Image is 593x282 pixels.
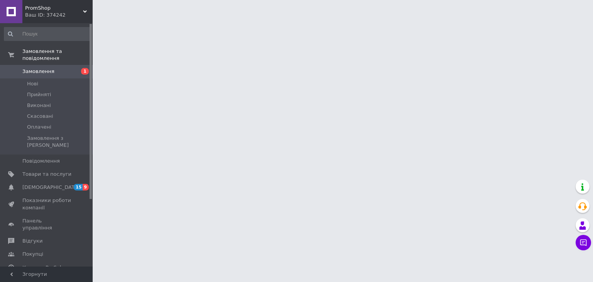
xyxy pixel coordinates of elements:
span: 1 [81,68,89,75]
div: Ваш ID: 374242 [25,12,93,19]
span: PromShop [25,5,83,12]
span: 9 [83,184,89,190]
span: Панель управління [22,217,71,231]
span: Замовлення [22,68,54,75]
span: Оплачені [27,124,51,131]
span: Відгуки [22,238,42,245]
span: 15 [74,184,83,190]
span: Покупці [22,251,43,258]
span: Товари та послуги [22,171,71,178]
span: [DEMOGRAPHIC_DATA] [22,184,80,191]
button: Чат з покупцем [576,235,591,250]
span: Скасовані [27,113,53,120]
span: Виконані [27,102,51,109]
input: Пошук [4,27,91,41]
span: Замовлення та повідомлення [22,48,93,62]
span: Каталог ProSale [22,264,64,271]
span: Прийняті [27,91,51,98]
span: Показники роботи компанії [22,197,71,211]
span: Повідомлення [22,158,60,165]
span: Замовлення з [PERSON_NAME] [27,135,90,149]
span: Нові [27,80,38,87]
